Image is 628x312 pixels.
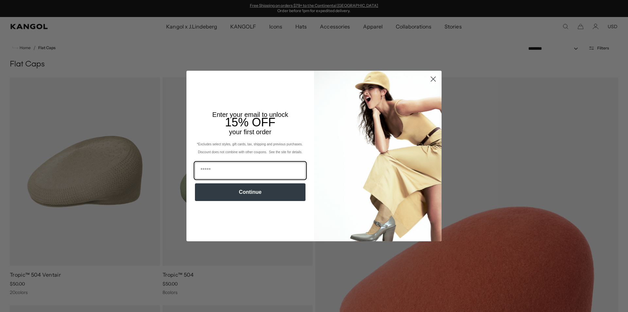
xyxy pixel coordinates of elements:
[195,162,305,179] input: Email
[314,71,442,241] img: 93be19ad-e773-4382-80b9-c9d740c9197f.jpeg
[197,142,304,154] span: *Excludes select styles, gift cards, tax, shipping and previous purchases. Discount does not comb...
[225,116,275,129] span: 15% OFF
[195,183,305,201] button: Continue
[212,111,288,118] span: Enter your email to unlock
[427,73,439,85] button: Close dialog
[229,128,271,136] span: your first order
